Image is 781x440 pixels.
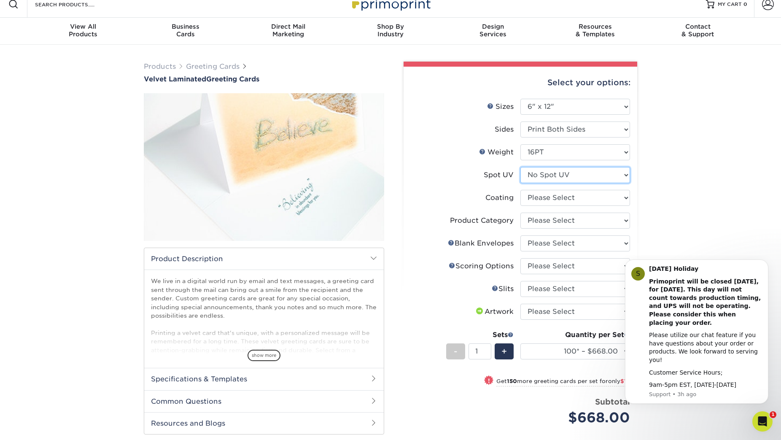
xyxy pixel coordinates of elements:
div: Industry [339,23,442,38]
a: Velvet LaminatedGreeting Cards [144,75,384,83]
span: 1 [770,411,776,418]
div: Select your options: [410,67,630,99]
div: & Templates [544,23,646,38]
div: Blank Envelopes [448,238,514,248]
span: ! [488,376,490,385]
div: $668.00 [527,408,630,428]
a: Direct MailMarketing [237,18,339,45]
small: Get more greeting cards per set for [496,378,630,386]
span: show more [248,350,280,361]
div: Services [442,23,544,38]
span: Direct Mail [237,23,339,30]
div: Sides [495,124,514,135]
span: - [454,345,458,358]
div: & Support [646,23,749,38]
iframe: Intercom notifications message [612,255,781,417]
span: Design [442,23,544,30]
img: Velvet Laminated 01 [144,84,384,250]
span: Contact [646,23,749,30]
span: MY CART [718,1,742,8]
h2: Specifications & Templates [144,368,384,390]
h2: Product Description [144,248,384,270]
div: Slits [492,284,514,294]
div: Sets [446,330,514,340]
a: BusinessCards [135,18,237,45]
span: Velvet Laminated [144,75,206,83]
div: Coating [485,193,514,203]
div: Sizes [487,102,514,112]
div: Products [32,23,135,38]
h2: Common Questions [144,390,384,412]
a: View AllProducts [32,18,135,45]
span: Shop By [339,23,442,30]
h2: Resources and Blogs [144,412,384,434]
span: Resources [544,23,646,30]
span: 0 [743,1,747,7]
h1: Greeting Cards [144,75,384,83]
div: Artwork [474,307,514,317]
iframe: Google Customer Reviews [2,414,72,437]
a: DesignServices [442,18,544,45]
div: Quantity per Set [520,330,630,340]
a: Greeting Cards [186,62,240,70]
strong: 150 [507,378,517,384]
a: Shop ByIndustry [339,18,442,45]
span: + [501,345,507,358]
div: Weight [479,147,514,157]
div: Scoring Options [449,261,514,271]
a: Products [144,62,176,70]
a: Resources& Templates [544,18,646,45]
iframe: Intercom live chat [752,411,773,432]
div: Spot UV [484,170,514,180]
strong: Subtotal [595,397,630,406]
a: Contact& Support [646,18,749,45]
span: Business [135,23,237,30]
div: Marketing [237,23,339,38]
div: Product Category [450,216,514,226]
span: only [608,378,630,384]
span: View All [32,23,135,30]
p: We live in a digital world run by email and text messages, a greeting card sent through the mail ... [151,277,377,397]
div: Cards [135,23,237,38]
